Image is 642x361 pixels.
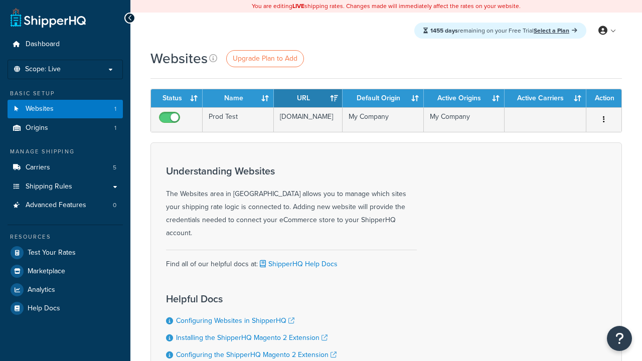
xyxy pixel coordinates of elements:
[28,267,65,276] span: Marketplace
[151,89,203,107] th: Status: activate to sort column ascending
[176,315,294,326] a: Configuring Websites in ShipperHQ
[8,299,123,317] a: Help Docs
[113,163,116,172] span: 5
[26,183,72,191] span: Shipping Rules
[26,105,54,113] span: Websites
[26,124,48,132] span: Origins
[414,23,586,39] div: remaining on your Free Trial
[8,100,123,118] li: Websites
[26,163,50,172] span: Carriers
[8,89,123,98] div: Basic Setup
[26,201,86,210] span: Advanced Features
[8,100,123,118] a: Websites 1
[233,53,297,64] span: Upgrade Plan to Add
[114,105,116,113] span: 1
[114,124,116,132] span: 1
[166,293,347,304] h3: Helpful Docs
[8,196,123,215] a: Advanced Features 0
[292,2,304,11] b: LIVE
[343,107,423,132] td: My Company
[28,249,76,257] span: Test Your Rates
[8,35,123,54] a: Dashboard
[203,107,274,132] td: Prod Test
[8,233,123,241] div: Resources
[343,89,423,107] th: Default Origin: activate to sort column ascending
[166,250,417,271] div: Find all of our helpful docs at:
[8,262,123,280] a: Marketplace
[176,349,337,360] a: Configuring the ShipperHQ Magento 2 Extension
[8,177,123,196] a: Shipping Rules
[8,244,123,262] a: Test Your Rates
[274,89,343,107] th: URL: activate to sort column ascending
[8,119,123,137] a: Origins 1
[166,165,417,240] div: The Websites area in [GEOGRAPHIC_DATA] allows you to manage which sites your shipping rate logic ...
[586,89,621,107] th: Action
[424,89,505,107] th: Active Origins: activate to sort column ascending
[28,286,55,294] span: Analytics
[274,107,343,132] td: [DOMAIN_NAME]
[150,49,208,68] h1: Websites
[607,326,632,351] button: Open Resource Center
[534,26,577,35] a: Select a Plan
[11,8,86,28] a: ShipperHQ Home
[203,89,274,107] th: Name: activate to sort column ascending
[8,281,123,299] a: Analytics
[28,304,60,313] span: Help Docs
[26,40,60,49] span: Dashboard
[8,158,123,177] li: Carriers
[8,147,123,156] div: Manage Shipping
[166,165,417,176] h3: Understanding Websites
[8,158,123,177] a: Carriers 5
[8,196,123,215] li: Advanced Features
[430,26,458,35] strong: 1455 days
[8,119,123,137] li: Origins
[226,50,304,67] a: Upgrade Plan to Add
[176,332,328,343] a: Installing the ShipperHQ Magento 2 Extension
[424,107,505,132] td: My Company
[258,259,338,269] a: ShipperHQ Help Docs
[113,201,116,210] span: 0
[505,89,586,107] th: Active Carriers: activate to sort column ascending
[25,65,61,74] span: Scope: Live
